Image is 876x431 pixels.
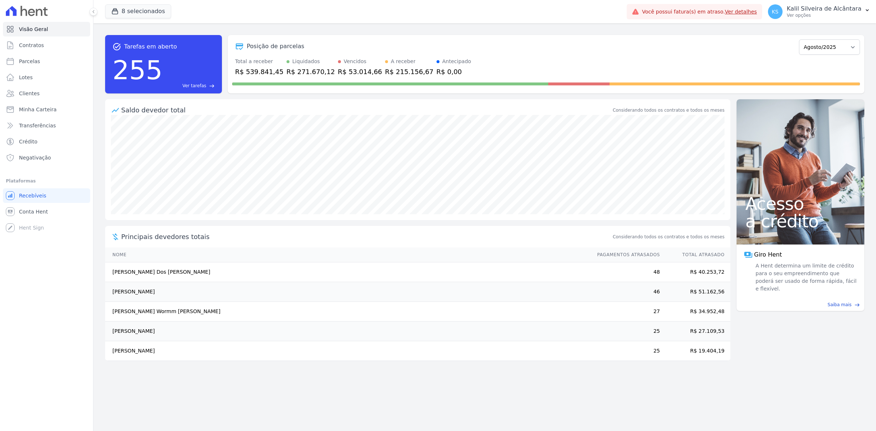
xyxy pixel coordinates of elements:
[121,232,611,242] span: Principais devedores totais
[745,212,856,230] span: a crédito
[292,58,320,65] div: Liquidados
[19,154,51,161] span: Negativação
[660,302,730,322] td: R$ 34.952,48
[3,204,90,219] a: Conta Hent
[105,282,590,302] td: [PERSON_NAME]
[235,67,284,77] div: R$ 539.841,45
[344,58,366,65] div: Vencidos
[613,234,725,240] span: Considerando todos os contratos e todos os meses
[247,42,304,51] div: Posição de parcelas
[590,322,660,341] td: 25
[762,1,876,22] button: KS Kalil Silveira de Alcântara Ver opções
[3,22,90,36] a: Visão Geral
[235,58,284,65] div: Total a receber
[19,90,39,97] span: Clientes
[19,208,48,215] span: Conta Hent
[121,105,611,115] div: Saldo devedor total
[660,322,730,341] td: R$ 27.109,53
[725,9,757,15] a: Ver detalhes
[3,54,90,69] a: Parcelas
[391,58,416,65] div: A receber
[745,195,856,212] span: Acesso
[124,42,177,51] span: Tarefas em aberto
[105,322,590,341] td: [PERSON_NAME]
[19,192,46,199] span: Recebíveis
[590,302,660,322] td: 27
[3,134,90,149] a: Crédito
[19,106,57,113] span: Minha Carteira
[287,67,335,77] div: R$ 271.670,12
[105,341,590,361] td: [PERSON_NAME]
[590,282,660,302] td: 46
[105,302,590,322] td: [PERSON_NAME] Wormm [PERSON_NAME]
[754,250,782,259] span: Giro Hent
[642,8,757,16] span: Você possui fatura(s) em atraso.
[590,262,660,282] td: 48
[741,301,860,308] a: Saiba mais east
[19,122,56,129] span: Transferências
[19,42,44,49] span: Contratos
[165,82,215,89] a: Ver tarefas east
[590,341,660,361] td: 25
[772,9,779,14] span: KS
[385,67,434,77] div: R$ 215.156,67
[437,67,471,77] div: R$ 0,00
[660,262,730,282] td: R$ 40.253,72
[3,70,90,85] a: Lotes
[3,86,90,101] a: Clientes
[182,82,206,89] span: Ver tarefas
[105,262,590,282] td: [PERSON_NAME] Dos [PERSON_NAME]
[3,150,90,165] a: Negativação
[112,51,162,89] div: 255
[3,102,90,117] a: Minha Carteira
[660,282,730,302] td: R$ 51.162,56
[105,4,171,18] button: 8 selecionados
[787,12,861,18] p: Ver opções
[827,301,852,308] span: Saiba mais
[19,74,33,81] span: Lotes
[787,5,861,12] p: Kalil Silveira de Alcântara
[854,302,860,308] span: east
[105,247,590,262] th: Nome
[19,26,48,33] span: Visão Geral
[6,177,87,185] div: Plataformas
[660,341,730,361] td: R$ 19.404,19
[209,83,215,89] span: east
[3,38,90,53] a: Contratos
[590,247,660,262] th: Pagamentos Atrasados
[338,67,382,77] div: R$ 53.014,66
[442,58,471,65] div: Antecipado
[754,262,857,293] span: A Hent determina um limite de crédito para o seu empreendimento que poderá ser usado de forma ráp...
[19,58,40,65] span: Parcelas
[613,107,725,113] div: Considerando todos os contratos e todos os meses
[3,118,90,133] a: Transferências
[660,247,730,262] th: Total Atrasado
[3,188,90,203] a: Recebíveis
[112,42,121,51] span: task_alt
[19,138,38,145] span: Crédito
